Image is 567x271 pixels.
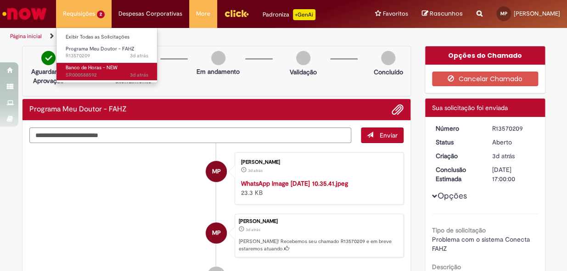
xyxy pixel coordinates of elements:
button: Cancelar Chamado [432,72,538,86]
b: Tipo de solicitação [432,226,486,234]
span: MP [500,11,507,17]
ul: Requisições [56,28,157,83]
div: Opções do Chamado [425,46,545,65]
div: R13570209 [492,124,535,133]
a: Aberto R13570209 : Programa Meu Doutor - FAHZ [56,44,157,61]
button: Enviar [361,127,404,143]
time: 26/09/2025 11:44:43 [246,227,260,232]
div: Aberto [492,138,535,147]
textarea: Digite sua mensagem aqui... [29,127,352,143]
span: Favoritos [383,9,408,18]
dt: Criação [429,151,485,160]
span: R13570209 [66,52,148,60]
img: check-circle-green.png [41,51,56,65]
div: 26/09/2025 11:44:43 [492,151,535,160]
p: +GenAi [293,9,315,20]
p: Em andamento [196,67,240,76]
span: Banco de Horas - NEW [66,64,118,71]
time: 26/09/2025 11:43:54 [248,168,263,173]
span: Enviar [380,131,398,139]
time: 26/09/2025 11:38:14 [130,72,148,78]
a: WhatsApp Image [DATE] 10.35.41.jpeg [241,179,348,188]
dt: Conclusão Estimada [429,165,485,183]
dt: Status [429,138,485,147]
h2: Programa Meu Doutor - FAHZ Histórico de tíquete [29,105,127,114]
b: Descrição [432,263,461,271]
img: click_logo_yellow_360x200.png [224,6,249,20]
img: img-circle-grey.png [296,51,310,65]
span: 3d atrás [130,52,148,59]
span: 3d atrás [130,72,148,78]
div: [PERSON_NAME] [239,219,399,224]
img: img-circle-grey.png [381,51,395,65]
a: Página inicial [10,33,42,40]
span: Rascunhos [430,9,463,18]
div: [DATE] 17:00:00 [492,165,535,183]
p: Validação [290,67,317,77]
span: 3d atrás [248,168,263,173]
span: MP [212,222,221,244]
li: Maria Clarice Da Silva Pereira [29,214,404,258]
div: [PERSON_NAME] [241,160,394,165]
button: Adicionar anexos [392,104,404,116]
span: Despesas Corporativas [118,9,182,18]
time: 26/09/2025 11:44:45 [130,52,148,59]
p: Aguardando Aprovação [26,67,71,85]
a: Aberto SR000588592 : Banco de Horas - NEW [56,63,157,80]
span: Requisições [63,9,95,18]
ul: Trilhas de página [7,28,371,45]
dt: Número [429,124,485,133]
a: Rascunhos [422,10,463,18]
span: Problema com o sistema Conecta FAHZ [432,235,532,253]
span: 3d atrás [492,152,515,160]
a: Exibir Todas as Solicitações [56,32,157,42]
span: More [196,9,210,18]
img: ServiceNow [1,5,48,23]
div: Maria Clarice Da Silva Pereira [206,222,227,243]
span: Programa Meu Doutor - FAHZ [66,45,135,52]
img: img-circle-grey.png [211,51,225,65]
p: Concluído [373,67,403,77]
p: [PERSON_NAME]! Recebemos seu chamado R13570209 e em breve estaremos atuando. [239,238,399,252]
time: 26/09/2025 11:44:43 [492,152,515,160]
span: SR000588592 [66,72,148,79]
span: 3d atrás [246,227,260,232]
span: MP [212,160,221,183]
span: 2 [97,11,105,18]
div: 23.3 KB [241,179,394,197]
div: Padroniza [263,9,315,20]
div: Maria Clarice Da Silva Pereira [206,161,227,182]
span: Sua solicitação foi enviada [432,104,508,112]
span: [PERSON_NAME] [514,10,560,17]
